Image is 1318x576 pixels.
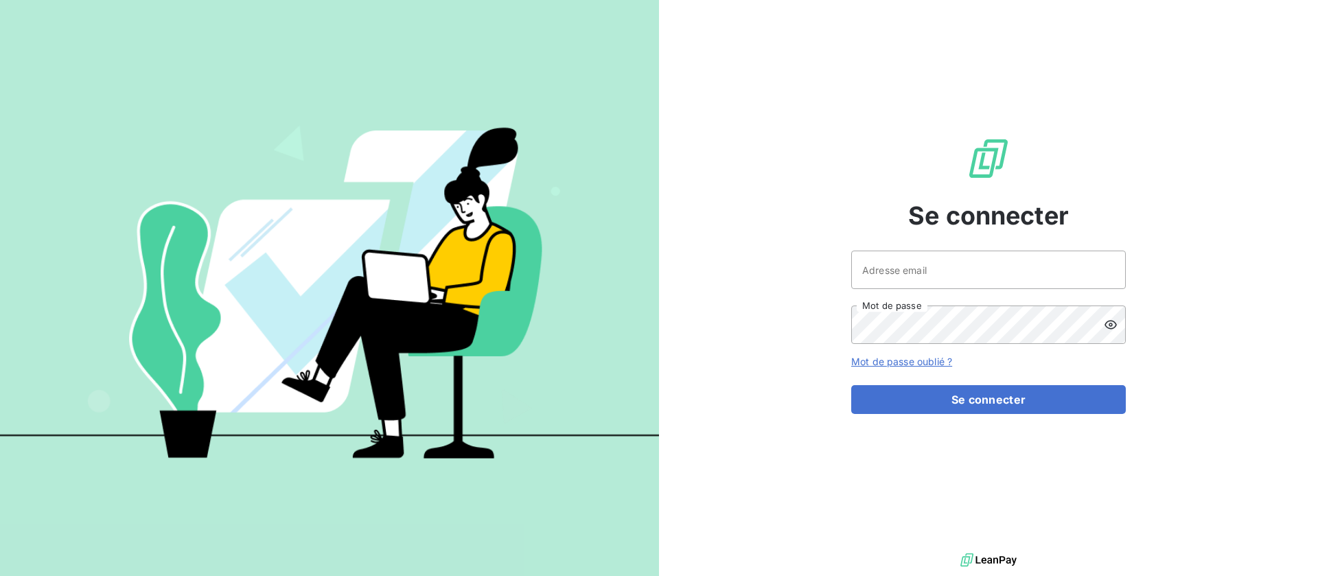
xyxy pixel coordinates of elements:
a: Mot de passe oublié ? [851,356,952,367]
input: placeholder [851,251,1126,289]
img: logo [960,550,1017,571]
span: Se connecter [908,197,1069,234]
img: Logo LeanPay [967,137,1010,181]
button: Se connecter [851,385,1126,414]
